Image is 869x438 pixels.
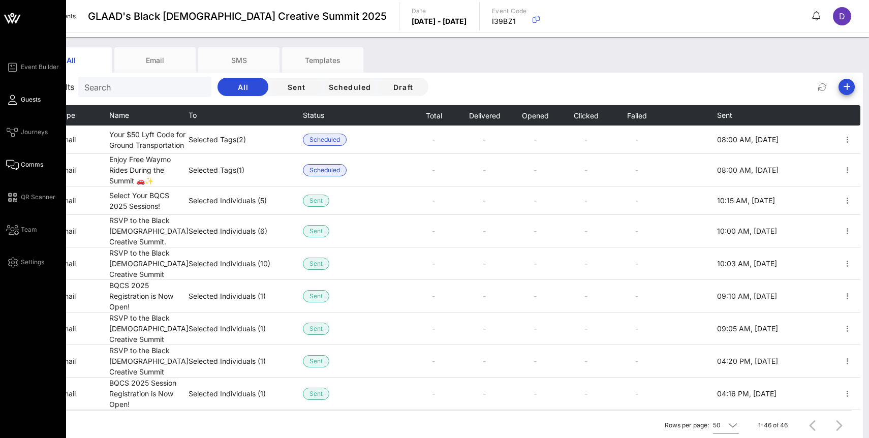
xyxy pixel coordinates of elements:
[58,215,109,247] td: email
[573,111,599,120] span: Clicked
[717,389,777,398] span: 04:16 PM, [DATE]
[469,105,501,126] button: Delivered
[573,105,599,126] button: Clicked
[109,186,189,215] td: Select Your BQCS 2025 Sessions!
[717,324,778,333] span: 09:05 AM, [DATE]
[6,126,48,138] a: Journeys
[309,195,323,206] span: Sent
[58,312,109,345] td: email
[58,378,109,410] td: email
[109,126,189,154] td: Your $50 Lyft Code for Ground Transportation
[309,291,323,302] span: Sent
[21,225,37,234] span: Team
[717,357,778,365] span: 04:20 PM, [DATE]
[6,224,37,236] a: Team
[717,292,777,300] span: 09:10 AM, [DATE]
[109,247,189,280] td: RSVP to the Black [DEMOGRAPHIC_DATA] Creative Summit
[109,111,129,119] span: Name
[717,227,777,235] span: 10:00 AM, [DATE]
[717,166,779,174] span: 08:00 AM, [DATE]
[521,105,549,126] button: Opened
[21,258,44,267] span: Settings
[303,111,324,119] span: Status
[198,47,280,73] div: SMS
[510,105,561,126] th: Opened
[6,256,44,268] a: Settings
[58,247,109,280] td: email
[6,159,43,171] a: Comms
[58,105,109,126] th: Type
[627,111,647,120] span: Failed
[492,16,527,26] p: I39BZ1
[378,78,428,96] button: Draft
[627,105,647,126] button: Failed
[717,196,775,205] span: 10:15 AM, [DATE]
[309,356,323,367] span: Sent
[459,105,510,126] th: Delivered
[58,345,109,378] td: email
[189,345,303,378] td: Selected Individuals (1)
[425,111,442,120] span: Total
[189,247,303,280] td: Selected Individuals (10)
[6,191,55,203] a: QR Scanner
[21,62,59,72] span: Event Builder
[492,6,527,16] p: Event Code
[833,7,851,25] div: D
[279,83,314,91] span: Sent
[469,111,501,120] span: Delivered
[109,378,189,410] td: BQCS 2025 Session Registration is Now Open!
[21,95,41,104] span: Guests
[58,126,109,154] td: email
[309,323,323,334] span: Sent
[226,83,260,91] span: All
[324,78,375,96] button: Scheduled
[309,388,323,399] span: Sent
[21,193,55,202] span: QR Scanner
[309,165,340,176] span: Scheduled
[58,154,109,186] td: email
[189,280,303,312] td: Selected Individuals (1)
[189,126,303,154] td: Selected Tags (2)
[189,105,303,126] th: To
[717,259,777,268] span: 10:03 AM, [DATE]
[189,111,197,119] span: To
[189,215,303,247] td: Selected Individuals (6)
[109,312,189,345] td: RSVP to the Black [DEMOGRAPHIC_DATA] Creative Summit
[713,421,721,430] div: 50
[328,83,371,91] span: Scheduled
[271,78,322,96] button: Sent
[109,154,189,186] td: Enjoy Free Waymo Rides During the Summit 🚗✨
[109,215,189,247] td: RSVP to the Black [DEMOGRAPHIC_DATA] Creative Summit.
[114,47,196,73] div: Email
[58,280,109,312] td: email
[309,258,323,269] span: Sent
[717,135,779,144] span: 08:00 AM, [DATE]
[218,78,268,96] button: All
[408,105,459,126] th: Total
[109,280,189,312] td: BQCS 2025 Registration is Now Open!
[839,11,845,21] span: D
[6,61,59,73] a: Event Builder
[412,6,467,16] p: Date
[30,47,112,73] div: All
[425,105,442,126] button: Total
[189,312,303,345] td: Selected Individuals (1)
[309,226,323,237] span: Sent
[282,47,363,73] div: Templates
[561,105,611,126] th: Clicked
[309,134,340,145] span: Scheduled
[189,186,303,215] td: Selected Individuals (5)
[412,16,467,26] p: [DATE] - [DATE]
[758,421,788,430] div: 1-46 of 46
[713,417,739,433] div: 50Rows per page:
[303,105,354,126] th: Status
[521,111,549,120] span: Opened
[58,186,109,215] td: email
[109,345,189,378] td: RSVP to the Black [DEMOGRAPHIC_DATA] Creative Summit
[21,128,48,137] span: Journeys
[6,93,41,106] a: Guests
[88,9,387,24] span: GLAAD's Black [DEMOGRAPHIC_DATA] Creative Summit 2025
[21,160,43,169] span: Comms
[386,83,420,91] span: Draft
[189,154,303,186] td: Selected Tags (1)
